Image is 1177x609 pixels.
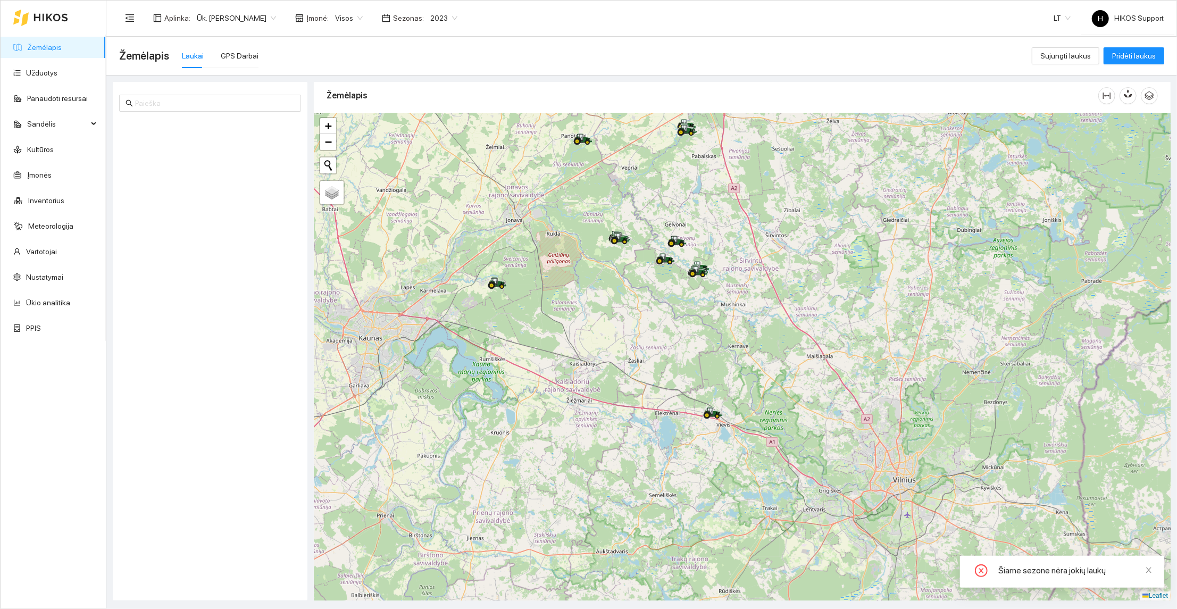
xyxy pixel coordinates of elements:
span: layout [153,14,162,22]
input: Paieška [135,97,295,109]
span: calendar [382,14,390,22]
a: Vartotojai [26,247,57,256]
a: Užduotys [26,69,57,77]
span: Sezonas : [393,12,424,24]
button: Pridėti laukus [1104,47,1164,64]
span: Žemėlapis [119,47,169,64]
a: PPIS [26,324,41,332]
a: Žemėlapis [27,43,62,52]
span: HIKOS Support [1092,14,1164,22]
button: column-width [1098,87,1115,104]
div: Žemėlapis [327,80,1098,111]
span: Sujungti laukus [1040,50,1091,62]
a: Pridėti laukus [1104,52,1164,60]
a: Ūkio analitika [26,298,70,307]
span: search [126,99,133,107]
a: Panaudoti resursai [27,94,88,103]
span: Sandėlis [27,113,88,135]
span: close-circle [975,564,988,579]
a: Layers [320,181,344,204]
a: Sujungti laukus [1032,52,1099,60]
span: shop [295,14,304,22]
span: Įmonė : [306,12,329,24]
span: − [325,135,332,148]
span: Aplinka : [164,12,190,24]
a: Kultūros [27,145,54,154]
button: Initiate a new search [320,157,336,173]
a: Zoom out [320,134,336,150]
span: column-width [1099,91,1115,100]
button: Sujungti laukus [1032,47,1099,64]
a: Zoom in [320,118,336,134]
span: H [1098,10,1103,27]
a: Meteorologija [28,222,73,230]
button: menu-fold [119,7,140,29]
span: Ūk. Žilvinas Gaudinskas [197,10,276,26]
div: Laukai [182,50,204,62]
span: Visos [335,10,363,26]
a: Įmonės [27,171,52,179]
span: + [325,119,332,132]
a: Nustatymai [26,273,63,281]
span: 2023 [430,10,457,26]
a: Inventorius [28,196,64,205]
span: Pridėti laukus [1112,50,1156,62]
span: LT [1054,10,1071,26]
span: close [1145,566,1153,574]
div: GPS Darbai [221,50,258,62]
div: Šiame sezone nėra jokių laukų [998,564,1151,577]
span: menu-fold [125,13,135,23]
